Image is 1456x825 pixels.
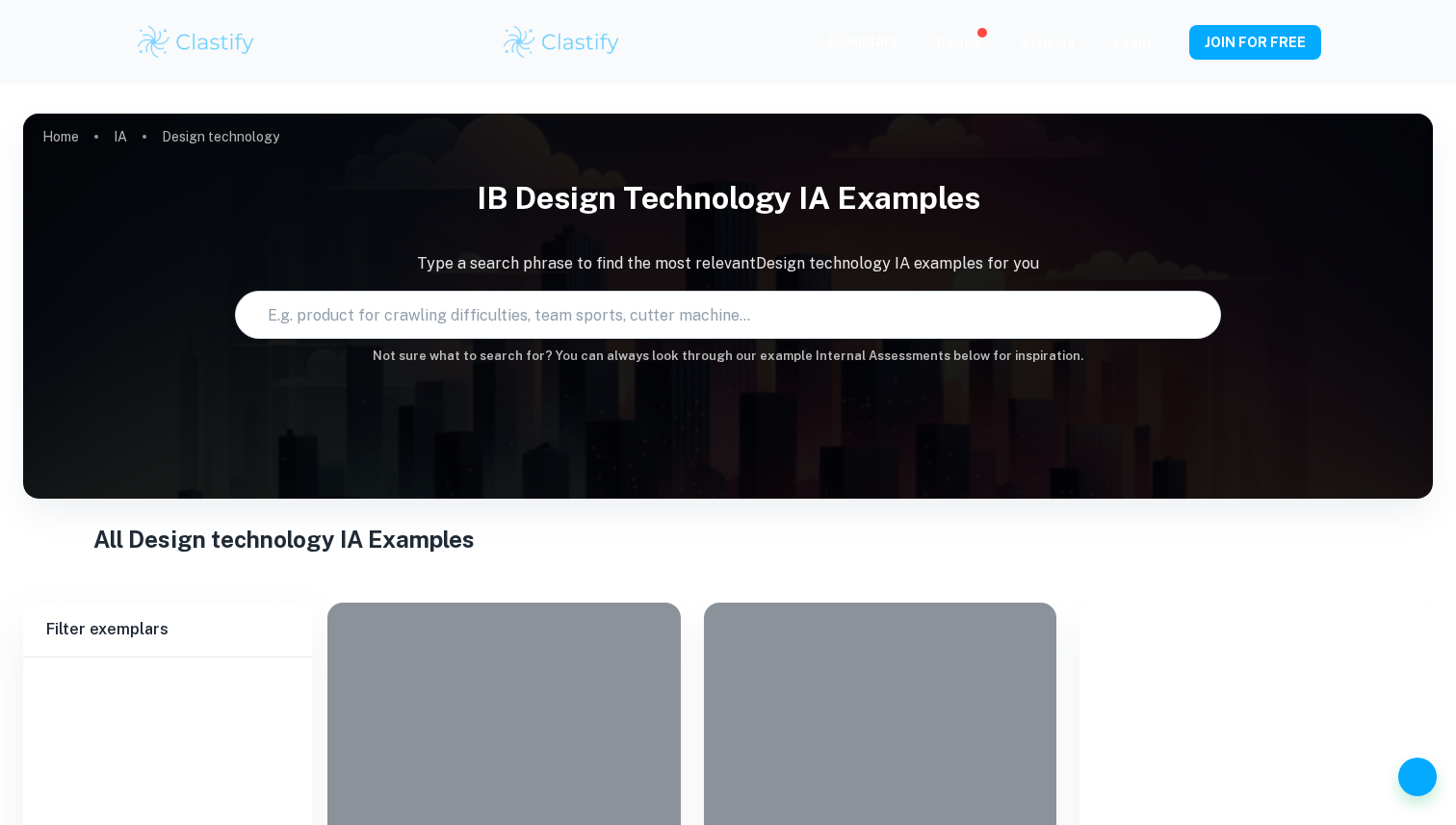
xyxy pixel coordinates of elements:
[23,347,1433,366] h6: Not sure what to search for? You can always look through our example Internal Assessments below f...
[1021,35,1075,50] a: Schools
[236,288,1184,342] input: E.g. product for crawling difficulties, team sports, cutter machine...
[1113,35,1151,50] a: Login
[114,123,127,150] a: IA
[93,522,1363,556] h1: All Design technology IA Examples
[1189,25,1321,60] button: JOIN FOR FREE
[936,33,982,54] p: Review
[135,23,257,62] img: Clastify logo
[23,603,312,657] h6: Filter exemplars
[827,31,897,52] p: Exemplars
[1191,307,1207,322] button: Search
[23,252,1433,275] p: Type a search phrase to find the most relevant Design technology IA examples for you
[42,123,79,150] a: Home
[162,126,279,147] p: Design technology
[501,23,623,62] img: Clastify logo
[1398,758,1437,796] button: Help and Feedback
[23,168,1433,229] h1: IB Design technology IA examples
